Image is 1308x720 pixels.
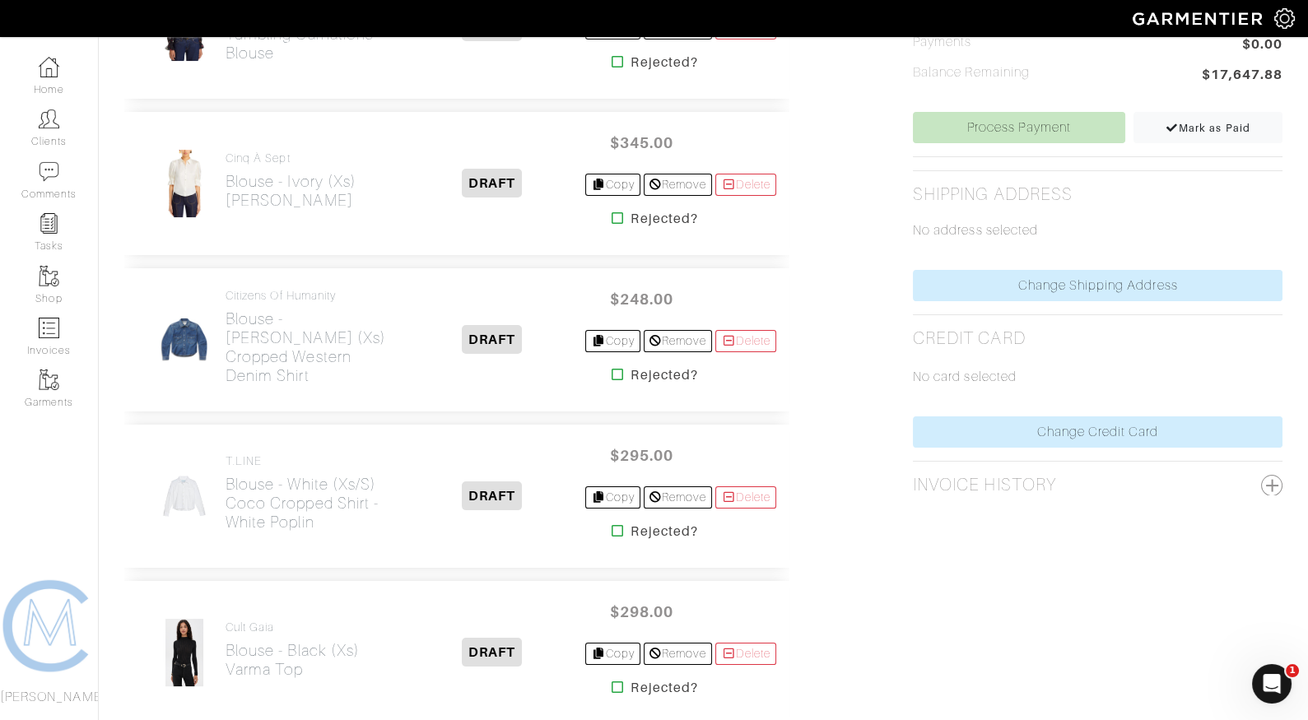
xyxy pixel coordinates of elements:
[226,620,360,634] h4: Cult Gaia
[592,281,691,317] span: $248.00
[226,151,356,165] h4: Cinq à Sept
[39,109,59,129] img: clients-icon-6bae9207a08558b7cb47a8932f037763ab4055f8c8b6bfacd5dc20c3e0201464.png
[913,475,1056,495] h2: Invoice History
[644,486,712,509] a: Remove
[462,481,522,510] span: DRAFT
[631,365,697,385] strong: Rejected?
[226,454,398,532] a: T.LINE Blouse - White (xs/s)Coco Cropped Shirt - White Poplin
[39,369,59,390] img: garments-icon-b7da505a4dc4fd61783c78ac3ca0ef83fa9d6f193b1c9dc38574b1d14d53ca28.png
[913,35,971,50] h5: Payments
[585,174,640,196] a: Copy
[156,149,212,218] img: LuDpSGSn1tqSiHXXucCogwJr
[1252,664,1292,704] iframe: Intercom live chat
[592,438,691,473] span: $295.00
[226,641,360,679] h2: Blouse - Black (xs) Varma Top
[715,643,776,665] a: Delete
[462,325,522,354] span: DRAFT
[39,318,59,338] img: orders-icon-0abe47150d42831381b5fb84f609e132dff9fe21cb692f30cb5eec754e2cba89.png
[1202,65,1283,87] span: $17,647.88
[39,213,59,234] img: reminder-icon-8004d30b9f0a5d33ae49ab947aed9ed385cf756f9e5892f1edd6e32f2345188e.png
[592,594,691,629] span: $298.00
[913,112,1125,143] a: Process Payment
[165,618,204,687] img: qmPoUB9LroMjMr14o4EgGF1Y
[913,221,1282,240] p: No address selected
[913,184,1073,205] h2: Shipping Address
[913,367,1282,387] p: No card selected
[715,486,776,509] a: Delete
[226,172,356,210] h2: Blouse - Ivory (xs) [PERSON_NAME]
[1124,4,1274,33] img: garmentier-logo-header-white-b43fb05a5012e4ada735d5af1a66efaba907eab6374d6393d1fbf88cb4ef424d.png
[462,638,522,667] span: DRAFT
[1274,8,1295,29] img: gear-icon-white-bd11855cb880d31180b6d7d6211b90ccbf57a29d726f0c71d8c61bd08dd39cc2.png
[913,328,1026,349] h2: Credit Card
[226,309,398,385] h2: Blouse - [PERSON_NAME] (xs) Cropped Western Denim Shirt
[585,486,640,509] a: Copy
[226,151,356,210] a: Cinq à Sept Blouse - Ivory (xs)[PERSON_NAME]
[644,174,712,196] a: Remove
[715,174,776,196] a: Delete
[226,454,398,468] h4: T.LINE
[585,330,640,352] a: Copy
[631,53,697,72] strong: Rejected?
[156,305,212,374] img: eALSxaGKqiEmCiCgXrkynYNR
[226,620,360,679] a: Cult Gaia Blouse - Black (xs)Varma Top
[913,270,1282,301] a: Change Shipping Address
[1286,664,1299,677] span: 1
[226,289,398,303] h4: Citizens of Humanity
[585,643,640,665] a: Copy
[631,678,697,698] strong: Rejected?
[39,161,59,182] img: comment-icon-a0a6a9ef722e966f86d9cbdc48e553b5cf19dbc54f86b18d962a5391bc8f6eb6.png
[1133,112,1282,143] a: Mark as Paid
[631,209,697,229] strong: Rejected?
[462,169,522,197] span: DRAFT
[644,330,712,352] a: Remove
[39,57,59,77] img: dashboard-icon-dbcd8f5a0b271acd01030246c82b418ddd0df26cd7fceb0bd07c9910d44c42f6.png
[1166,122,1250,134] span: Mark as Paid
[913,416,1282,448] a: Change Credit Card
[39,266,59,286] img: garments-icon-b7da505a4dc4fd61783c78ac3ca0ef83fa9d6f193b1c9dc38574b1d14d53ca28.png
[715,330,776,352] a: Delete
[592,125,691,160] span: $345.00
[226,475,398,532] h2: Blouse - White (xs/s) Coco Cropped Shirt - White Poplin
[644,643,712,665] a: Remove
[913,65,1030,81] h5: Balance Remaining
[631,522,697,541] strong: Rejected?
[226,289,398,385] a: Citizens of Humanity Blouse - [PERSON_NAME] (xs)Cropped Western Denim Shirt
[1242,35,1282,54] span: $0.00
[161,462,208,531] img: a9CdhjXQMuBAcN4W8BcXRd6x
